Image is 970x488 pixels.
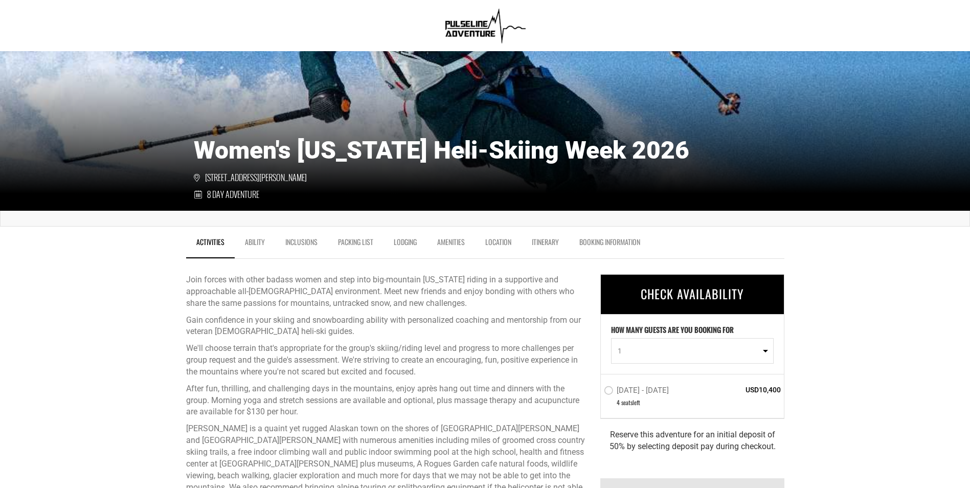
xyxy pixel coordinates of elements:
span: CHECK AVAILABILITY [641,284,744,303]
span: USD10,400 [707,385,781,395]
button: 1 [611,338,774,364]
span: 8 Day Adventure [207,189,259,201]
a: Inclusions [275,232,328,257]
span: [STREET_ADDRESS][PERSON_NAME] [194,172,307,184]
a: Itinerary [522,232,569,257]
a: Packing List [328,232,384,257]
h1: Women's [US_STATE] Heli-Skiing Week 2026 [194,137,777,164]
span: seat left [621,398,640,407]
span: 4 [617,398,620,407]
label: HOW MANY GUESTS ARE YOU BOOKING FOR [611,325,734,338]
a: Lodging [384,232,427,257]
img: 1638909355.png [441,5,529,46]
a: Amenities [427,232,475,257]
p: Gain confidence in your skiing and snowboarding ability with personalized coaching and mentorship... [186,315,585,338]
p: Join forces with other badass women and step into big-mountain [US_STATE] riding in a supportive ... [186,274,585,309]
label: [DATE] - [DATE] [604,386,671,398]
a: Ability [235,232,275,257]
a: Activities [186,232,235,258]
div: Reserve this adventure for an initial deposit of 50% by selecting deposit pay during checkout. [600,418,784,463]
p: We'll choose terrain that's appropriate for the group's skiing/riding level and progress to more ... [186,343,585,378]
p: After fun, thrilling, and challenging days in the mountains, enjoy après hang out time and dinner... [186,383,585,418]
span: 1 [618,346,760,356]
a: BOOKING INFORMATION [569,232,650,257]
a: Location [475,232,522,257]
span: s [630,398,633,407]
